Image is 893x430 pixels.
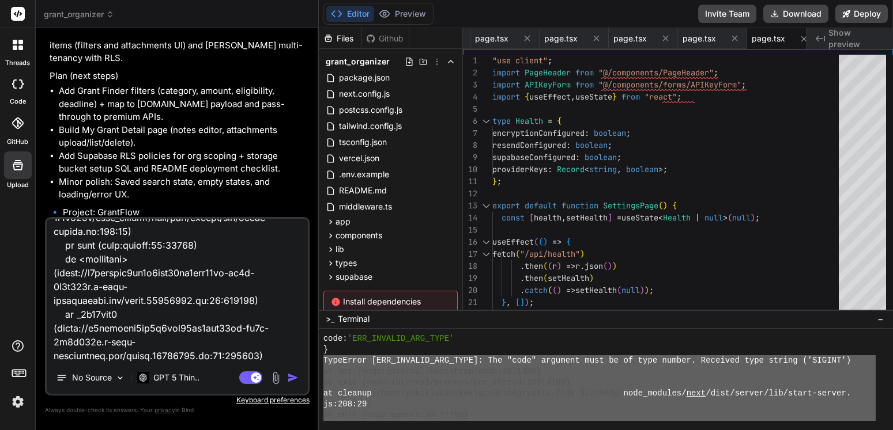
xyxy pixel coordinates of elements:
[10,97,26,106] label: code
[367,399,371,410] span: )
[463,284,477,296] div: 20
[732,212,751,223] span: null
[478,236,493,248] div: Click to collapse the range.
[492,92,520,102] span: import
[763,5,828,23] button: Download
[338,151,380,165] span: vercel.json
[478,115,493,127] div: Click to collapse the range.
[552,237,562,247] span: =>
[687,388,706,399] span: next
[557,285,562,295] span: )
[323,410,469,421] span: at emit (node:events:30:11150)
[562,200,598,211] span: function
[714,67,718,78] span: ;
[548,55,552,66] span: ;
[828,27,884,50] span: Show preview
[361,33,409,44] div: Github
[338,168,390,181] span: .env.example
[338,135,388,149] span: tsconfig.json
[336,243,344,255] span: lib
[525,297,529,307] span: )
[603,200,658,211] span: SettingsPage
[751,212,755,223] span: )
[575,152,580,162] span: :
[677,92,681,102] span: ;
[552,261,557,271] span: r
[566,285,575,295] span: =>
[72,372,112,383] p: No Source
[548,261,552,271] span: (
[463,55,477,67] div: 1
[269,371,282,385] img: attachment
[463,67,477,79] div: 2
[580,261,585,271] span: .
[525,285,548,295] span: catch
[562,212,566,223] span: ,
[566,140,571,150] span: :
[548,273,589,283] span: setHealth
[47,219,308,361] textarea: LoreMipsu [DOL_SITAMET_CON_ADIP]: Eli "sedd" eiusmodt inci ut la etdo magnaa. Enimadmi veni quisn...
[326,56,390,67] span: grant_organizer
[492,164,548,174] span: providerKeys
[706,388,851,399] span: /dist/server/lib/start-server.
[520,285,525,295] span: .
[658,212,663,223] span: <
[589,273,594,283] span: )
[323,377,570,388] span: at exit (node:internal/process/per_thread:189:4169)
[338,103,404,117] span: postcss.config.js
[338,71,391,85] span: package.json
[645,285,649,295] span: )
[336,257,357,269] span: types
[649,285,654,295] span: ;
[336,230,382,241] span: components
[323,333,348,344] span: code:
[492,249,515,259] span: fetch
[463,151,477,163] div: 9
[7,180,29,190] label: Upload
[59,150,307,176] li: Add Supabase RLS policies for org scoping + storage bucket setup SQL and README deployment checkl...
[589,164,617,174] span: string
[492,176,497,187] span: }
[538,237,543,247] span: (
[515,249,520,259] span: (
[613,33,647,44] span: page.tsx
[463,272,477,284] div: 19
[463,200,477,212] div: 13
[492,237,534,247] span: useEffect
[529,92,571,102] span: useEffect
[520,249,580,259] span: "/api/health"
[492,152,575,162] span: supabaseConfigured
[463,188,477,200] div: 12
[336,216,351,227] span: app
[7,137,28,147] label: GitHub
[645,92,677,102] span: "react"
[336,271,372,283] span: supabase
[475,33,508,44] span: page.tsx
[463,139,477,151] div: 8
[575,140,608,150] span: boolean
[348,333,454,344] span: 'ERR_INVALID_ARG_TYPE'
[534,212,562,223] span: health
[585,152,617,162] span: boolean
[323,388,372,399] span: at cleanup
[50,206,307,258] p: 🔹 Project: GrantFlow 🔧 Tech Stack: Next.js 13.5.1 (App Router) + Tailwind + Clerk + Supabase + Re...
[463,79,477,91] div: 3
[621,285,640,295] span: null
[672,200,677,211] span: {
[575,285,617,295] span: setHealth
[580,249,585,259] span: )
[492,200,520,211] span: export
[463,248,477,260] div: 17
[463,212,477,224] div: 14
[575,261,580,271] span: r
[520,261,525,271] span: .
[463,260,477,272] div: 18
[338,87,391,101] span: next.config.js
[543,237,548,247] span: )
[603,261,608,271] span: (
[621,212,658,223] span: useState
[525,79,571,90] span: APIKeyForm
[515,297,520,307] span: [
[544,33,578,44] span: page.tsx
[658,200,663,211] span: (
